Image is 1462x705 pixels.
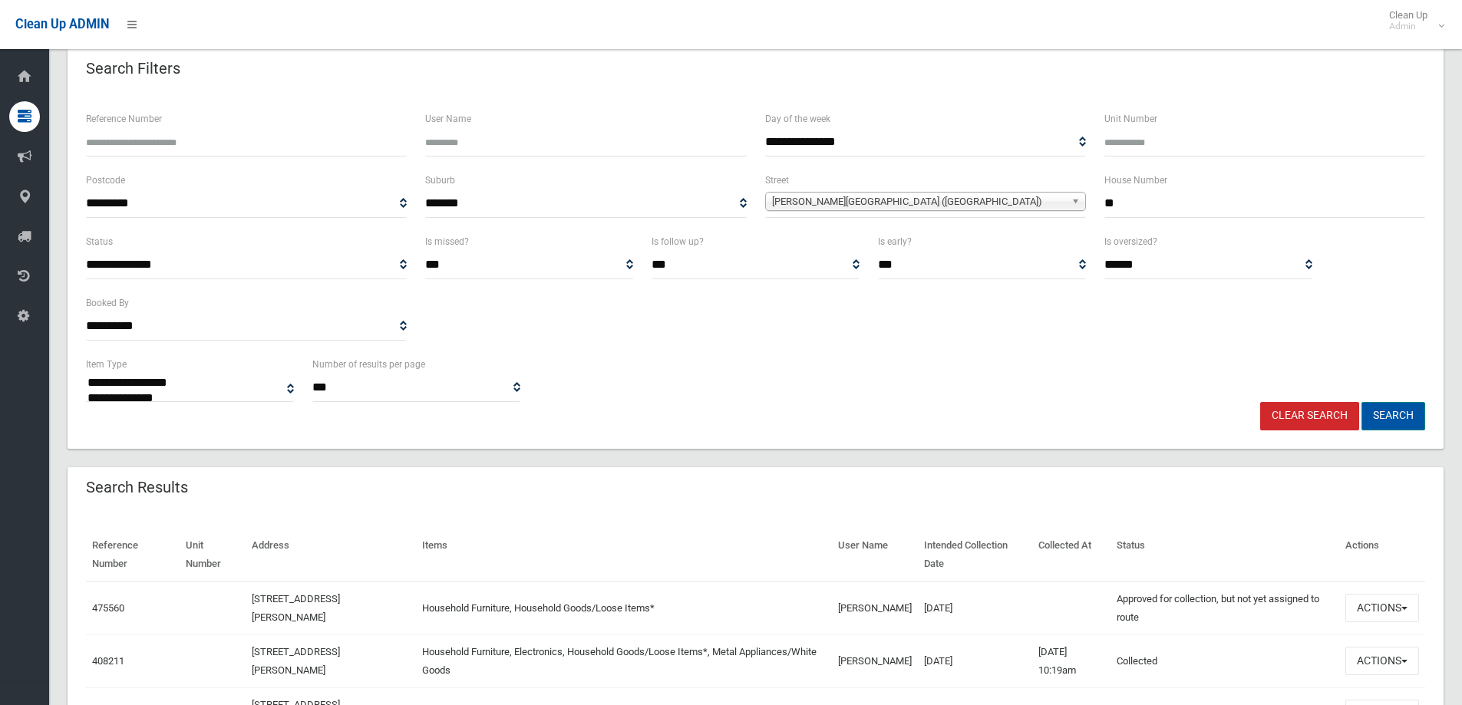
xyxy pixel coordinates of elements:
[1389,21,1427,32] small: Admin
[86,295,129,311] label: Booked By
[918,529,1032,581] th: Intended Collection Date
[425,233,469,250] label: Is missed?
[1361,402,1425,430] button: Search
[832,529,918,581] th: User Name
[180,529,246,581] th: Unit Number
[918,581,1032,635] td: [DATE]
[832,581,918,635] td: [PERSON_NAME]
[246,529,415,581] th: Address
[918,634,1032,687] td: [DATE]
[1381,9,1443,32] span: Clean Up
[92,602,124,614] a: 475560
[92,655,124,667] a: 408211
[425,172,455,189] label: Suburb
[832,634,918,687] td: [PERSON_NAME]
[765,172,789,189] label: Street
[878,233,912,250] label: Is early?
[1111,529,1338,581] th: Status
[1345,647,1419,675] button: Actions
[86,529,180,581] th: Reference Number
[252,646,340,676] a: [STREET_ADDRESS][PERSON_NAME]
[1104,172,1167,189] label: House Number
[86,172,125,189] label: Postcode
[312,356,425,373] label: Number of results per page
[1111,634,1338,687] td: Collected
[652,233,704,250] label: Is follow up?
[68,54,199,84] header: Search Filters
[1111,581,1338,635] td: Approved for collection, but not yet assigned to route
[772,193,1065,211] span: [PERSON_NAME][GEOGRAPHIC_DATA] ([GEOGRAPHIC_DATA])
[1345,594,1419,622] button: Actions
[1104,233,1157,250] label: Is oversized?
[86,356,127,373] label: Item Type
[86,233,113,250] label: Status
[1260,402,1359,430] a: Clear Search
[1032,529,1111,581] th: Collected At
[416,634,832,687] td: Household Furniture, Electronics, Household Goods/Loose Items*, Metal Appliances/White Goods
[765,110,830,127] label: Day of the week
[86,110,162,127] label: Reference Number
[1032,634,1111,687] td: [DATE] 10:19am
[425,110,471,127] label: User Name
[416,529,832,581] th: Items
[68,473,206,502] header: Search Results
[252,593,340,623] a: [STREET_ADDRESS][PERSON_NAME]
[1104,110,1157,127] label: Unit Number
[416,581,832,635] td: Household Furniture, Household Goods/Loose Items*
[1339,529,1425,581] th: Actions
[15,17,109,31] span: Clean Up ADMIN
